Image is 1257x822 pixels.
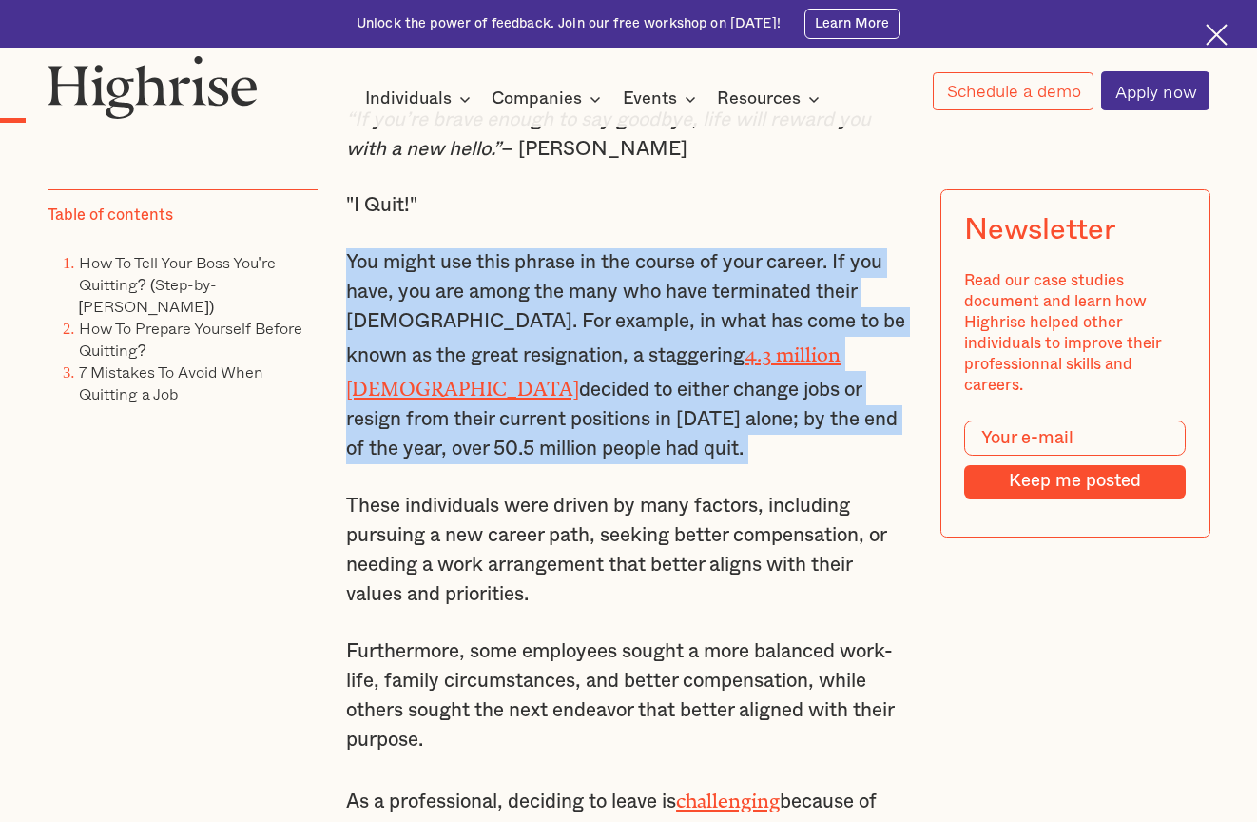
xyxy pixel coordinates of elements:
[933,72,1093,110] a: Schedule a demo
[964,271,1185,397] div: Read our case studies document and learn how Highrise helped other individuals to improve their p...
[48,205,173,226] div: Table of contents
[623,88,677,110] div: Events
[79,250,276,318] a: How To Tell Your Boss You're Quitting? (Step-by-[PERSON_NAME])
[964,465,1185,499] input: Keep me posted
[346,637,911,755] p: Furthermore, some employees sought a more balanced work-life, family circumstances, and better co...
[346,191,911,221] p: "I Quit!"
[717,88,825,110] div: Resources
[717,88,801,110] div: Resources
[346,248,911,464] p: You might use this phrase in the course of your career. If you have, you are among the many who h...
[79,316,302,362] a: How To Prepare Yourself Before Quitting?
[492,88,582,110] div: Companies
[804,9,900,39] a: Learn More
[346,106,911,165] p: – [PERSON_NAME]
[346,109,871,159] em: “If you’re brave enough to say goodbye, life will reward you with a new hello.”
[365,88,476,110] div: Individuals
[346,492,911,610] p: These individuals were driven by many factors, including pursuing a new career path, seeking bett...
[365,88,452,110] div: Individuals
[357,14,781,33] div: Unlock the power of feedback. Join our free workshop on [DATE]!
[964,213,1114,247] div: Newsletter
[623,88,702,110] div: Events
[492,88,607,110] div: Companies
[964,420,1185,498] form: Modal Form
[48,55,258,119] img: Highrise logo
[79,360,263,405] a: 7 Mistakes To Avoid When Quitting a Job
[1101,71,1209,110] a: Apply now
[676,790,780,802] a: challenging
[1206,24,1228,46] img: Cross icon
[964,420,1185,455] input: Your e-mail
